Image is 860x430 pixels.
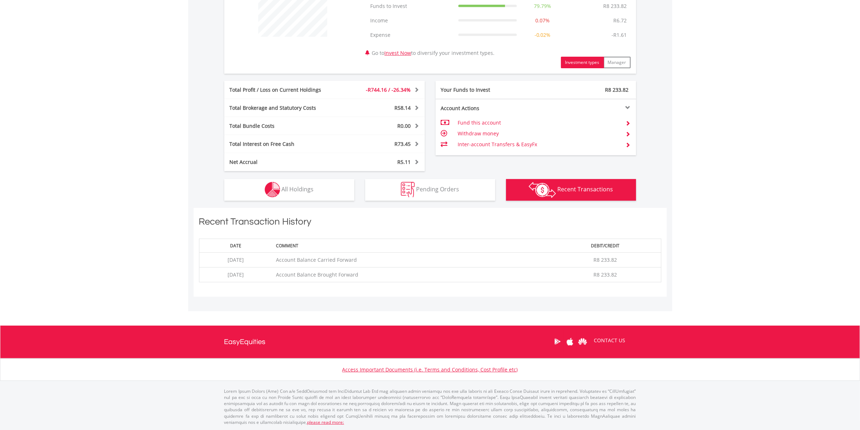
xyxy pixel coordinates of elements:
[593,256,617,263] span: R8 233.82
[557,185,613,193] span: Recent Transactions
[436,105,536,112] div: Account Actions
[272,268,550,282] td: Account Balance Brought Forward
[224,179,354,201] button: All Holdings
[224,86,341,94] div: Total Profit / Loss on Current Holdings
[224,140,341,148] div: Total Interest on Free Cash
[224,326,266,358] a: EasyEquities
[458,139,620,150] td: Inter-account Transfers & EasyFx
[458,117,620,128] td: Fund this account
[199,215,661,231] h1: Recent Transaction History
[436,86,536,94] div: Your Funds to Invest
[605,86,629,93] span: R8 233.82
[224,104,341,112] div: Total Brokerage and Statutory Costs
[342,366,518,373] a: Access Important Documents (i.e. Terms and Conditions, Cost Profile etc)
[385,49,411,56] a: Invest Now
[365,179,495,201] button: Pending Orders
[395,104,411,111] span: R58.14
[367,13,455,28] td: Income
[224,158,341,166] div: Net Accrual
[576,330,589,353] a: Huawei
[282,185,314,193] span: All Holdings
[550,239,661,252] th: Debit/Credit
[593,271,617,278] span: R8 233.82
[608,28,631,42] td: -R1.61
[199,239,272,252] th: Date
[224,388,636,425] p: Lorem Ipsum Dolors (Ame) Con a/e SeddOeiusmod tem InciDiduntut Lab Etd mag aliquaen admin veniamq...
[589,330,631,351] a: CONTACT US
[506,179,636,201] button: Recent Transactions
[224,122,341,130] div: Total Bundle Costs
[367,28,455,42] td: Expense
[307,419,344,425] a: please read more:
[551,330,564,353] a: Google Play
[395,140,411,147] span: R73.45
[401,182,415,197] img: pending_instructions-wht.png
[272,239,550,252] th: Comment
[199,268,272,282] td: [DATE]
[366,86,411,93] span: -R744.16 / -26.34%
[398,122,411,129] span: R0.00
[458,128,620,139] td: Withdraw money
[398,158,411,165] span: R5.11
[272,253,550,268] td: Account Balance Carried Forward
[520,13,565,28] td: 0.07%
[561,57,604,68] button: Investment types
[199,253,272,268] td: [DATE]
[416,185,459,193] span: Pending Orders
[604,57,631,68] button: Manager
[520,28,565,42] td: -0.02%
[564,330,576,353] a: Apple
[610,13,631,28] td: R6.72
[265,182,280,197] img: holdings-wht.png
[529,182,556,198] img: transactions-zar-wht.png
